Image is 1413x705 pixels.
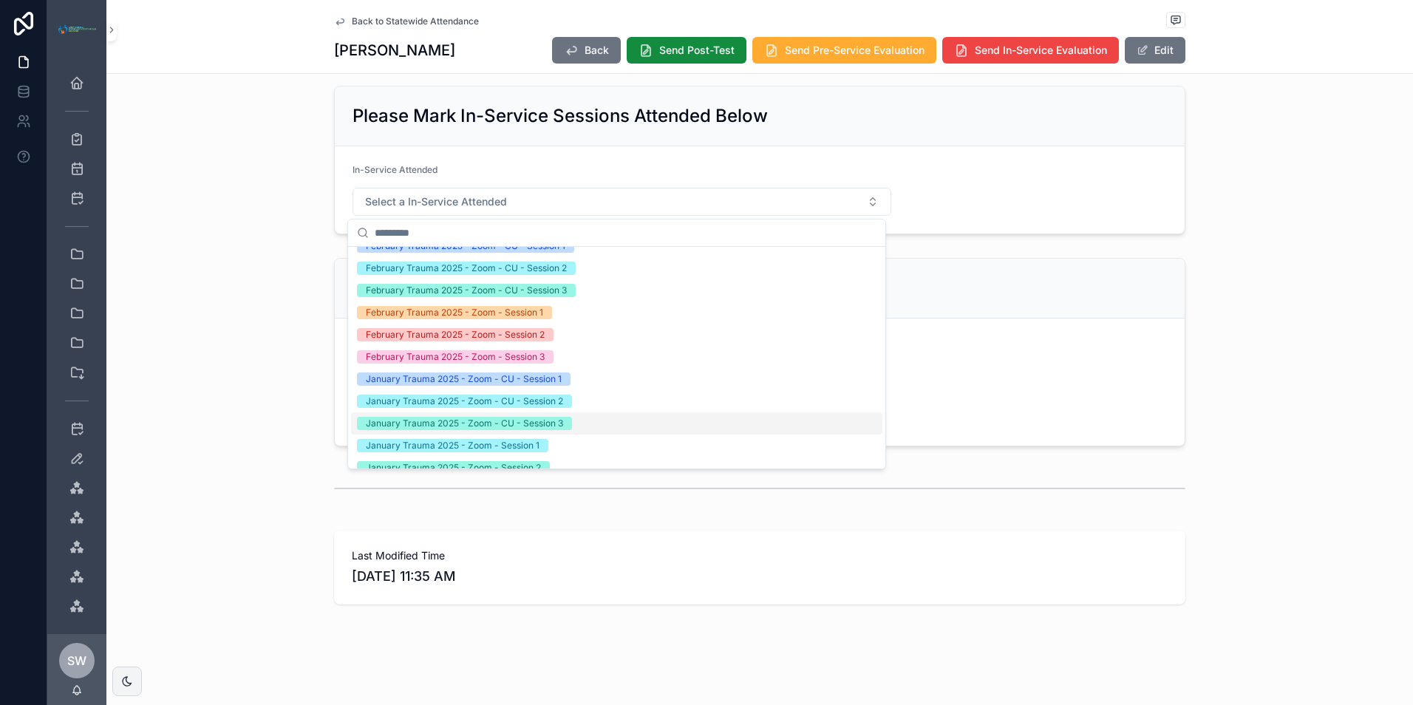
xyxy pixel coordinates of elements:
[942,37,1119,64] button: Send In-Service Evaluation
[585,43,609,58] span: Back
[366,439,539,452] div: January Trauma 2025 - Zoom - Session 1
[352,566,1168,587] span: [DATE] 11:35 AM
[334,40,455,61] h1: [PERSON_NAME]
[785,43,925,58] span: Send Pre-Service Evaluation
[366,350,545,364] div: February Trauma 2025 - Zoom - Session 3
[366,372,562,386] div: January Trauma 2025 - Zoom - CU - Session 1
[56,24,98,36] img: App logo
[365,194,507,209] span: Select a In-Service Attended
[366,262,567,275] div: February Trauma 2025 - Zoom - CU - Session 2
[627,37,746,64] button: Send Post-Test
[352,548,1168,563] span: Last Modified Time
[975,43,1107,58] span: Send In-Service Evaluation
[67,652,86,670] span: SW
[348,247,885,469] div: Suggestions
[352,16,479,27] span: Back to Statewide Attendance
[353,104,768,128] h2: Please Mark In-Service Sessions Attended Below
[366,395,563,408] div: January Trauma 2025 - Zoom - CU - Session 2
[752,37,936,64] button: Send Pre-Service Evaluation
[366,328,545,341] div: February Trauma 2025 - Zoom - Session 2
[353,188,891,216] button: Select Button
[366,284,567,297] div: February Trauma 2025 - Zoom - CU - Session 3
[659,43,735,58] span: Send Post-Test
[366,461,541,474] div: January Trauma 2025 - Zoom - Session 2
[353,164,437,175] span: In-Service Attended
[47,59,106,634] div: scrollable content
[366,417,563,430] div: January Trauma 2025 - Zoom - CU - Session 3
[334,16,479,27] a: Back to Statewide Attendance
[366,306,543,319] div: February Trauma 2025 - Zoom - Session 1
[1125,37,1185,64] button: Edit
[552,37,621,64] button: Back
